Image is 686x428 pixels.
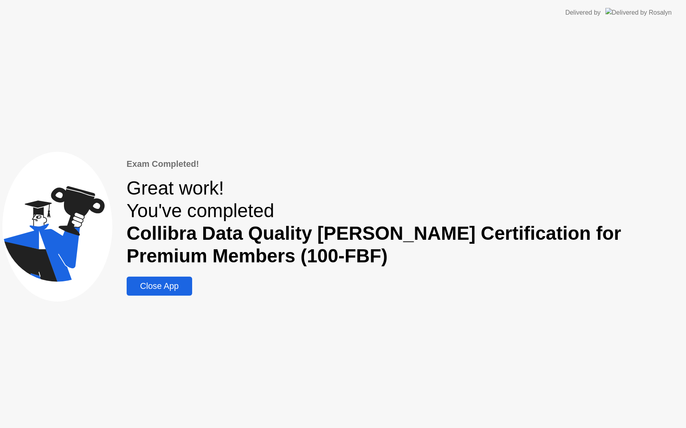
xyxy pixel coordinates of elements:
div: Great work! You've completed [127,177,684,267]
img: Delivered by Rosalyn [605,8,672,17]
div: Exam Completed! [127,158,684,170]
div: Close App [129,281,190,291]
div: Delivered by [565,8,601,17]
button: Close App [127,277,192,296]
b: Collibra Data Quality [PERSON_NAME] Certification for Premium Members (100-FBF) [127,223,621,266]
